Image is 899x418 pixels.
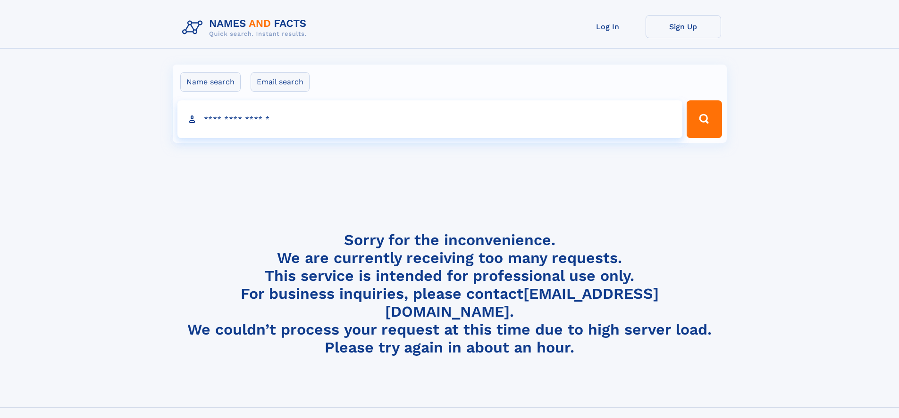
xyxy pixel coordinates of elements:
[251,72,310,92] label: Email search
[178,15,314,41] img: Logo Names and Facts
[687,100,722,138] button: Search Button
[385,285,659,320] a: [EMAIL_ADDRESS][DOMAIN_NAME]
[180,72,241,92] label: Name search
[570,15,646,38] a: Log In
[177,100,683,138] input: search input
[178,231,721,357] h4: Sorry for the inconvenience. We are currently receiving too many requests. This service is intend...
[646,15,721,38] a: Sign Up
